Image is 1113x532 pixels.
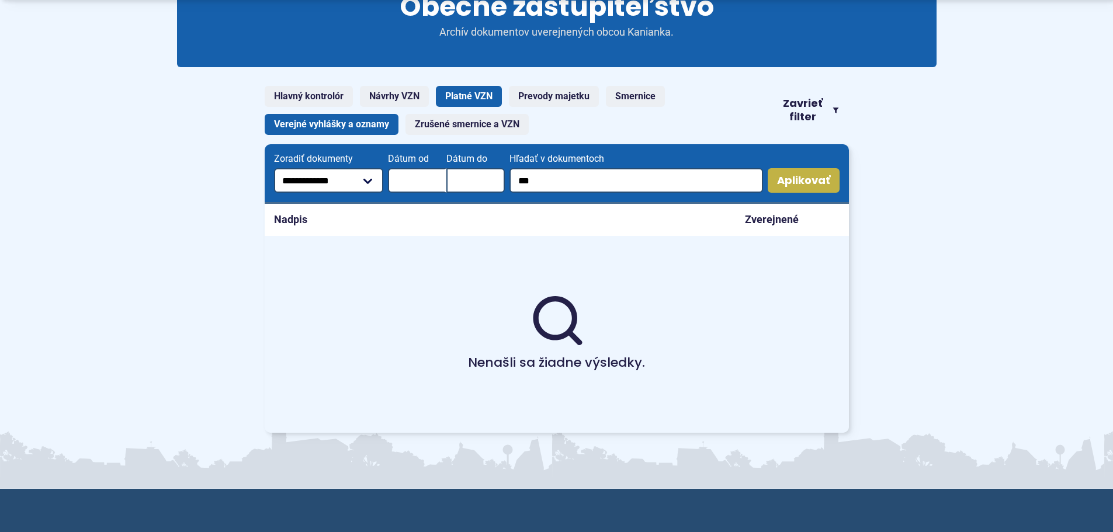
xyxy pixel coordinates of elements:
[606,86,665,107] a: Smernice
[388,168,446,193] input: Dátum od
[274,213,307,227] p: Nadpis
[436,86,502,107] a: Platné VZN
[360,86,429,107] a: Návrhy VZN
[446,154,505,164] span: Dátum do
[265,86,353,107] a: Hlavný kontrolór
[274,154,384,164] span: Zoradiť dokumenty
[509,154,762,164] span: Hľadať v dokumentoch
[265,114,398,135] a: Verejné vyhlášky a oznamy
[388,154,446,164] span: Dátum od
[446,168,505,193] input: Dátum do
[778,97,828,123] span: Zavrieť filter
[417,26,697,39] p: Archív dokumentov uverejnených obcou Kanianka.
[768,168,840,193] button: Aplikovať
[405,114,529,135] a: Zrušené smernice a VZN
[274,168,384,193] select: Zoradiť dokumenty
[745,213,799,227] p: Zverejnené
[768,97,849,123] button: Zavrieť filter
[509,168,762,193] input: Hľadať v dokumentoch
[293,354,821,371] h4: Nenašli sa žiadne výsledky.
[509,86,599,107] a: Prevody majetku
